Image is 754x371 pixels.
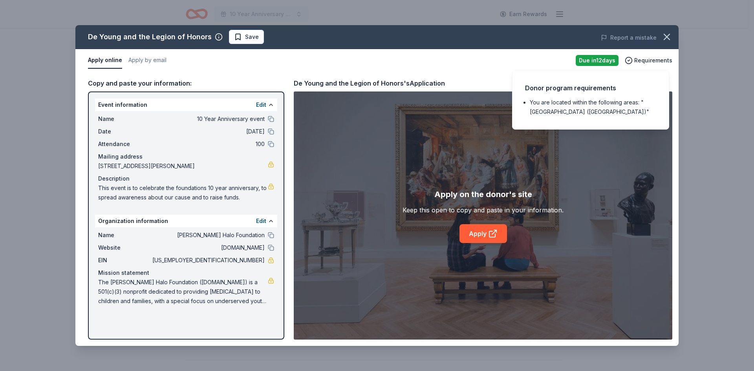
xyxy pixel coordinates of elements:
div: Copy and paste your information: [88,78,284,88]
span: [US_EMPLOYER_IDENTIFICATION_NUMBER] [151,256,265,265]
span: 10 Year Anniversary event [151,114,265,124]
span: [DOMAIN_NAME] [151,243,265,252]
span: Attendance [98,139,151,149]
span: [STREET_ADDRESS][PERSON_NAME] [98,161,268,171]
div: Due in 12 days [576,55,619,66]
span: Name [98,230,151,240]
span: [PERSON_NAME] Halo Foundation [151,230,265,240]
div: De Young and the Legion of Honors's Application [294,78,445,88]
span: Save [245,32,259,42]
button: Apply online [88,52,122,69]
button: Apply by email [128,52,167,69]
div: Event information [95,99,277,111]
span: EIN [98,256,151,265]
span: [DATE] [151,127,265,136]
div: Organization information [95,215,277,227]
div: Mailing address [98,152,274,161]
button: Edit [256,216,266,226]
button: Report a mistake [601,33,657,42]
span: Requirements [634,56,672,65]
span: Date [98,127,151,136]
span: Name [98,114,151,124]
div: Mission statement [98,268,274,278]
span: The [PERSON_NAME] Halo Foundation ([DOMAIN_NAME]) is a 501(c)(3) nonprofit dedicated to providing... [98,278,268,306]
div: Donor program requirements [525,83,656,93]
button: Save [229,30,264,44]
button: Edit [256,100,266,110]
div: De Young and the Legion of Honors [88,31,212,43]
button: Requirements [625,56,672,65]
div: Description [98,174,274,183]
div: Keep this open to copy and paste in your information. [403,205,564,215]
span: This event is to celebrate the foundations 10 year anniversary, to spread awareness about our cau... [98,183,268,202]
div: Apply on the donor's site [434,188,532,201]
span: 100 [151,139,265,149]
span: Website [98,243,151,252]
a: Apply [459,224,507,243]
li: You are located within the following areas: "[GEOGRAPHIC_DATA] ([GEOGRAPHIC_DATA])" [530,98,656,117]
